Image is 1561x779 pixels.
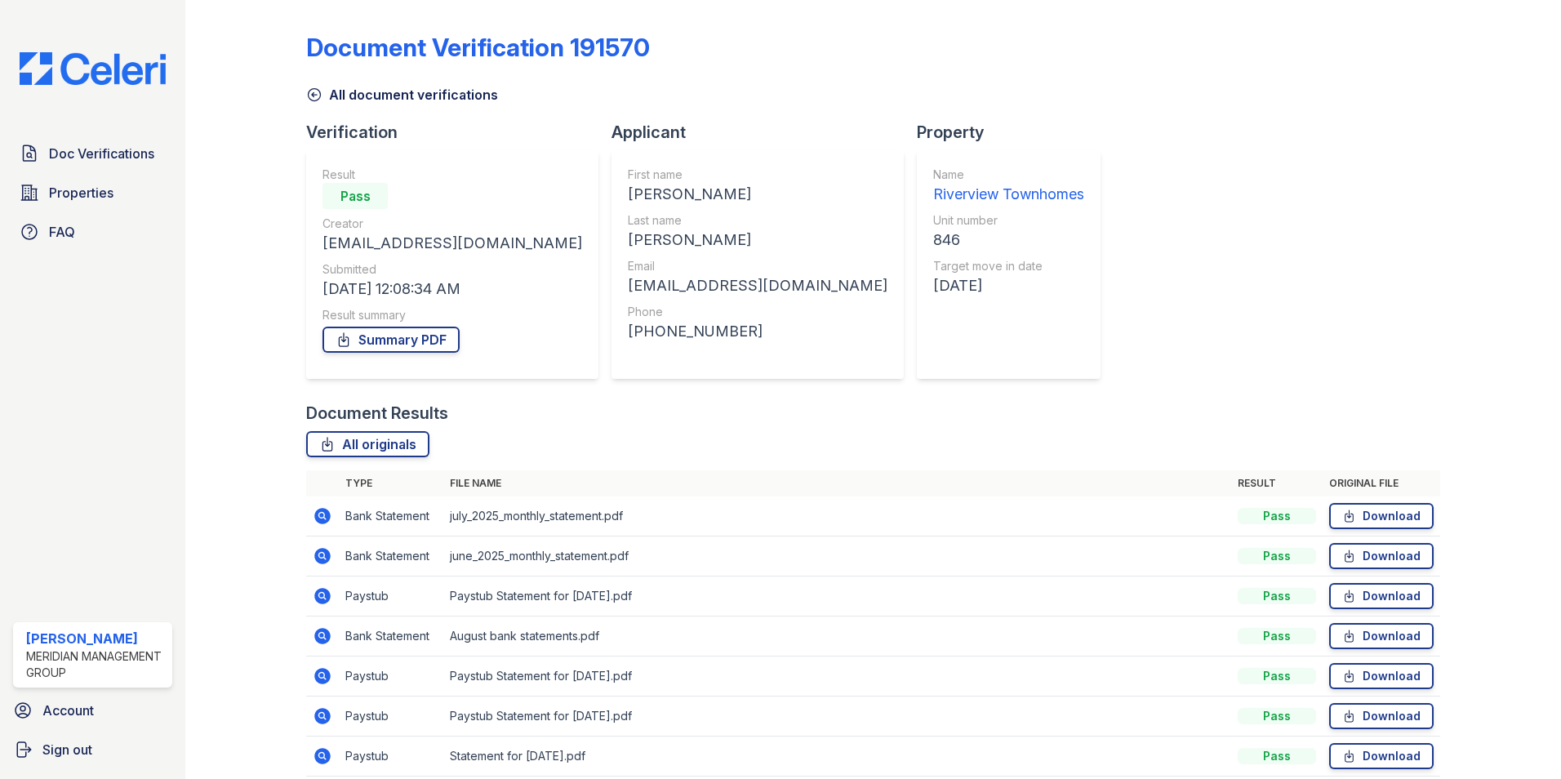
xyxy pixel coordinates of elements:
div: Pass [1238,628,1316,644]
div: [DATE] 12:08:34 AM [322,278,582,300]
div: Document Verification 191570 [306,33,650,62]
div: Last name [628,212,887,229]
a: Download [1329,703,1434,729]
a: Download [1329,503,1434,529]
a: Download [1329,663,1434,689]
div: Result [322,167,582,183]
span: FAQ [49,222,75,242]
div: [PERSON_NAME] [26,629,166,648]
div: Result summary [322,307,582,323]
td: Paystub [339,576,443,617]
td: Paystub [339,657,443,697]
div: First name [628,167,887,183]
div: Pass [1238,748,1316,764]
div: Submitted [322,261,582,278]
td: Statement for [DATE].pdf [443,737,1231,777]
a: All originals [306,431,429,457]
div: Unit number [933,212,1084,229]
div: Pass [1238,588,1316,604]
img: CE_Logo_Blue-a8612792a0a2168367f1c8372b55b34899dd931a85d93a1a3d3e32e68fde9ad4.png [7,52,179,85]
div: Pass [1238,508,1316,524]
td: Paystub [339,737,443,777]
div: Pass [1238,668,1316,684]
td: Paystub Statement for [DATE].pdf [443,657,1231,697]
div: Name [933,167,1084,183]
div: Riverview Townhomes [933,183,1084,206]
td: july_2025_monthly_statement.pdf [443,496,1231,536]
span: Sign out [42,740,92,759]
span: Account [42,701,94,720]
td: Paystub [339,697,443,737]
div: Pass [322,183,388,209]
div: Applicant [612,121,917,144]
a: Doc Verifications [13,137,172,170]
th: Original file [1323,470,1440,496]
a: Sign out [7,733,179,766]
div: [EMAIL_ADDRESS][DOMAIN_NAME] [322,232,582,255]
td: june_2025_monthly_statement.pdf [443,536,1231,576]
td: Bank Statement [339,536,443,576]
a: Download [1329,583,1434,609]
div: [PERSON_NAME] [628,229,887,252]
div: Property [917,121,1114,144]
a: Download [1329,543,1434,569]
div: [EMAIL_ADDRESS][DOMAIN_NAME] [628,274,887,297]
div: Verification [306,121,612,144]
div: Pass [1238,548,1316,564]
td: Paystub Statement for [DATE].pdf [443,697,1231,737]
td: Bank Statement [339,617,443,657]
th: File name [443,470,1231,496]
a: All document verifications [306,85,498,105]
th: Result [1231,470,1323,496]
div: Pass [1238,708,1316,724]
a: Download [1329,623,1434,649]
div: [PHONE_NUMBER] [628,320,887,343]
td: Bank Statement [339,496,443,536]
a: Account [7,694,179,727]
td: Paystub Statement for [DATE].pdf [443,576,1231,617]
a: Summary PDF [322,327,460,353]
div: Target move in date [933,258,1084,274]
div: Document Results [306,402,448,425]
div: 846 [933,229,1084,252]
div: Creator [322,216,582,232]
a: FAQ [13,216,172,248]
div: [PERSON_NAME] [628,183,887,206]
a: Name Riverview Townhomes [933,167,1084,206]
span: Properties [49,183,113,203]
div: Phone [628,304,887,320]
div: Meridian Management Group [26,648,166,681]
span: Doc Verifications [49,144,154,163]
div: [DATE] [933,274,1084,297]
div: Email [628,258,887,274]
th: Type [339,470,443,496]
td: August bank statements.pdf [443,617,1231,657]
a: Properties [13,176,172,209]
a: Download [1329,743,1434,769]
